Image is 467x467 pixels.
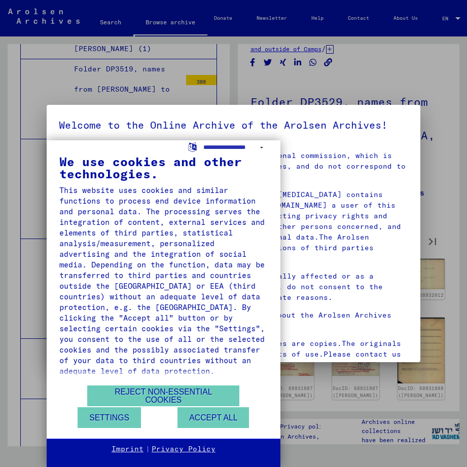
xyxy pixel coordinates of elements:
a: Imprint [112,444,143,454]
div: We use cookies and other technologies. [59,155,268,180]
button: Settings [78,407,141,428]
button: Reject non-essential cookies [87,385,239,406]
button: Accept all [177,407,249,428]
div: This website uses cookies and similar functions to process end device information and personal da... [59,185,268,376]
a: Privacy Policy [152,444,215,454]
